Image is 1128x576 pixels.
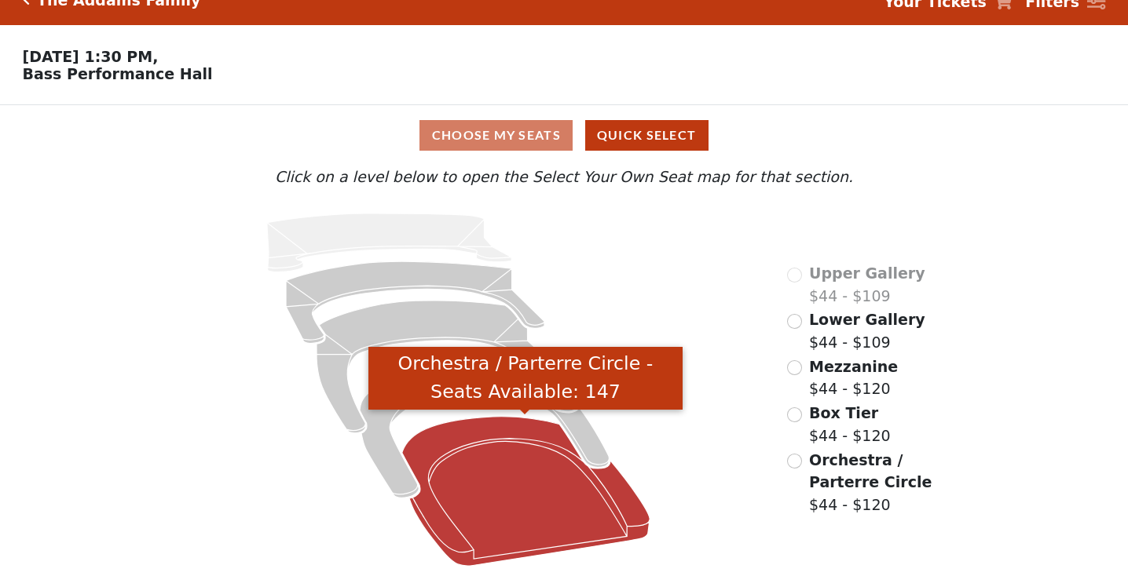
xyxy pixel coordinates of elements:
button: Quick Select [585,120,709,151]
path: Orchestra / Parterre Circle - Seats Available: 147 [402,417,650,566]
span: Upper Gallery [809,264,925,282]
span: Lower Gallery [809,311,925,328]
div: Orchestra / Parterre Circle - Seats Available: 147 [368,347,683,410]
path: Upper Gallery - Seats Available: 0 [267,213,511,272]
label: $44 - $109 [809,262,925,307]
label: $44 - $120 [809,402,891,447]
span: Box Tier [809,404,878,421]
label: $44 - $109 [809,308,925,353]
span: Mezzanine [809,358,898,375]
span: Orchestra / Parterre Circle [809,451,932,491]
label: $44 - $120 [809,449,976,516]
label: $44 - $120 [809,355,898,400]
p: Click on a level below to open the Select Your Own Seat map for that section. [152,166,976,188]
